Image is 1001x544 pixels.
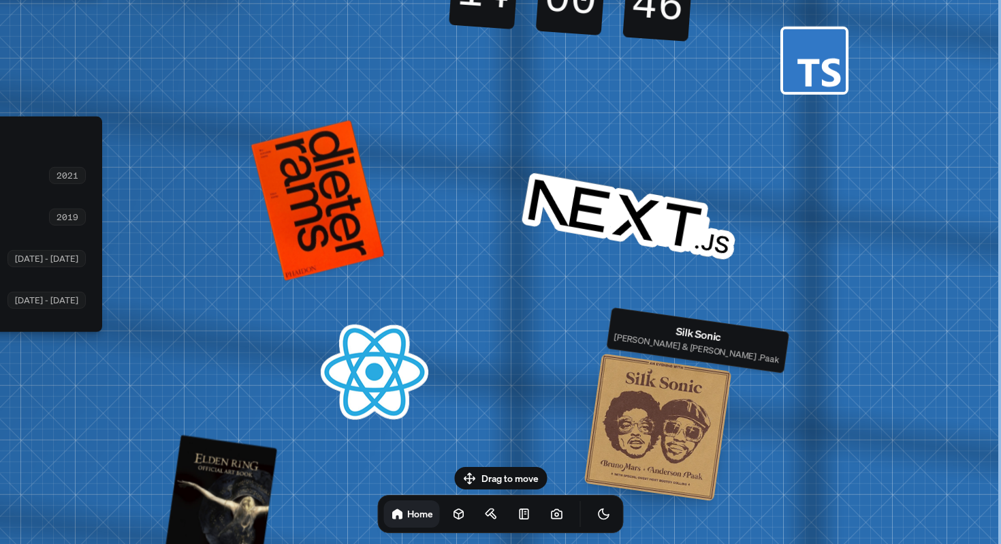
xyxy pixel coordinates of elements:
[407,507,433,520] h1: Home
[613,331,780,367] p: [PERSON_NAME] & [PERSON_NAME] .Paak
[615,314,782,354] p: Silk Sonic
[384,500,440,528] a: Home
[49,167,86,184] div: 2021
[7,250,86,267] div: [DATE] - [DATE]
[49,209,86,226] div: 2019
[590,500,618,528] button: Toggle Theme
[7,292,86,309] div: [DATE] - [DATE]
